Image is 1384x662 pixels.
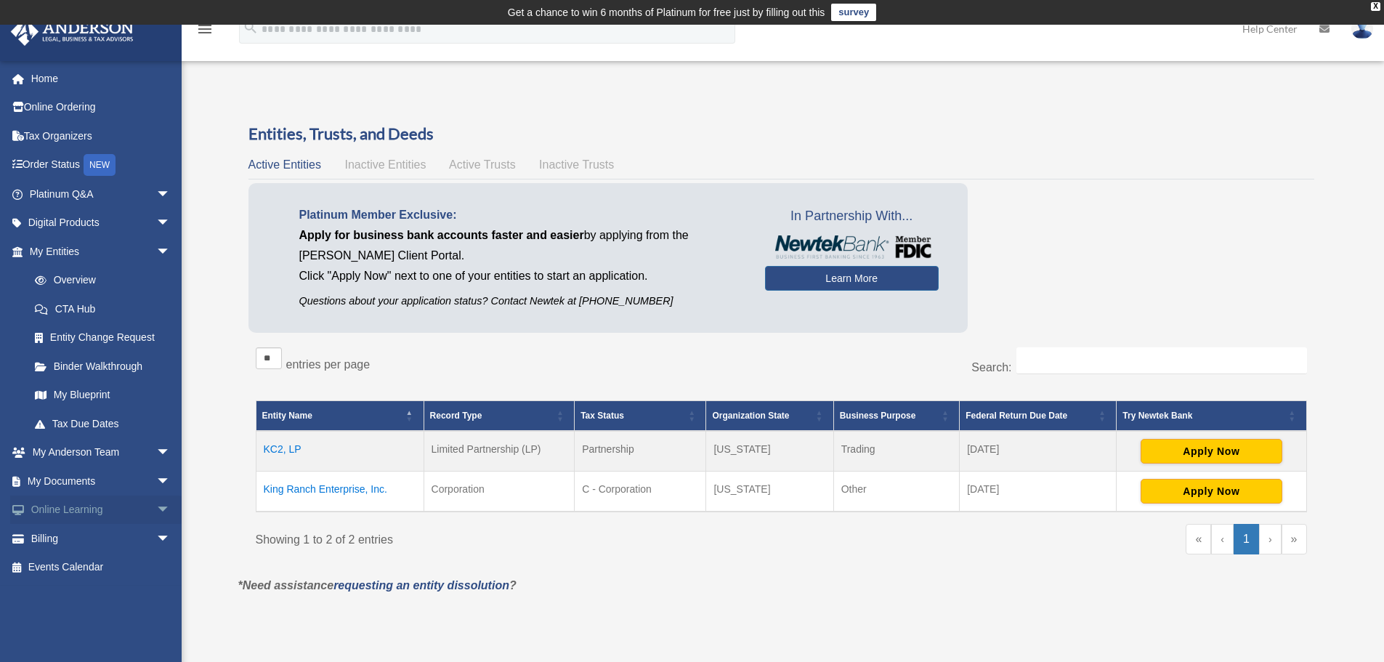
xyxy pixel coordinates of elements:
a: Platinum Q&Aarrow_drop_down [10,179,193,209]
i: menu [196,20,214,38]
td: Partnership [575,431,706,472]
div: Try Newtek Bank [1122,407,1284,424]
div: Get a chance to win 6 months of Platinum for free just by filling out this [508,4,825,21]
label: entries per page [286,358,371,371]
img: NewtekBankLogoSM.png [772,235,931,259]
a: Order StatusNEW [10,150,193,180]
div: Showing 1 to 2 of 2 entries [256,524,771,550]
span: Record Type [430,411,482,421]
span: Active Entities [248,158,321,171]
p: Platinum Member Exclusive: [299,205,743,225]
i: search [243,20,259,36]
span: Inactive Entities [344,158,426,171]
td: Trading [833,431,960,472]
a: Last [1282,524,1307,554]
img: User Pic [1351,18,1373,39]
th: Business Purpose: Activate to sort [833,401,960,432]
td: [US_STATE] [706,431,833,472]
a: Entity Change Request [20,323,185,352]
td: Other [833,472,960,512]
a: My Anderson Teamarrow_drop_down [10,438,193,467]
a: requesting an entity dissolution [333,579,509,592]
a: 1 [1234,524,1259,554]
span: arrow_drop_down [156,237,185,267]
a: Previous [1211,524,1234,554]
td: [US_STATE] [706,472,833,512]
button: Apply Now [1141,439,1282,464]
a: Online Learningarrow_drop_down [10,496,193,525]
span: arrow_drop_down [156,467,185,496]
th: Record Type: Activate to sort [424,401,575,432]
span: Apply for business bank accounts faster and easier [299,229,584,241]
a: My Documentsarrow_drop_down [10,467,193,496]
span: Tax Status [580,411,624,421]
button: Apply Now [1141,479,1282,504]
a: Overview [20,266,178,295]
span: arrow_drop_down [156,496,185,525]
span: Active Trusts [449,158,516,171]
a: Digital Productsarrow_drop_down [10,209,193,238]
span: Business Purpose [840,411,916,421]
label: Search: [971,361,1011,374]
span: Entity Name [262,411,312,421]
td: [DATE] [960,431,1117,472]
a: Billingarrow_drop_down [10,524,193,553]
div: NEW [84,154,116,176]
span: In Partnership With... [765,205,939,228]
td: King Ranch Enterprise, Inc. [256,472,424,512]
span: Inactive Trusts [539,158,614,171]
a: Home [10,64,193,93]
a: Tax Due Dates [20,409,185,438]
th: Try Newtek Bank : Activate to sort [1117,401,1306,432]
img: Anderson Advisors Platinum Portal [7,17,138,46]
th: Organization State: Activate to sort [706,401,833,432]
p: by applying from the [PERSON_NAME] Client Portal. [299,225,743,266]
a: Next [1259,524,1282,554]
a: Learn More [765,266,939,291]
a: CTA Hub [20,294,185,323]
th: Tax Status: Activate to sort [575,401,706,432]
a: My Entitiesarrow_drop_down [10,237,185,266]
h3: Entities, Trusts, and Deeds [248,123,1314,145]
a: First [1186,524,1211,554]
a: My Blueprint [20,381,185,410]
a: Events Calendar [10,553,193,582]
td: C - Corporation [575,472,706,512]
span: Organization State [712,411,789,421]
a: Online Ordering [10,93,193,122]
p: Questions about your application status? Contact Newtek at [PHONE_NUMBER] [299,292,743,310]
div: close [1371,2,1380,11]
th: Federal Return Due Date: Activate to sort [960,401,1117,432]
span: arrow_drop_down [156,179,185,209]
td: Corporation [424,472,575,512]
td: [DATE] [960,472,1117,512]
a: Binder Walkthrough [20,352,185,381]
td: Limited Partnership (LP) [424,431,575,472]
a: Tax Organizers [10,121,193,150]
p: Click "Apply Now" next to one of your entities to start an application. [299,266,743,286]
em: *Need assistance ? [238,579,517,592]
a: menu [196,25,214,38]
span: arrow_drop_down [156,438,185,468]
span: arrow_drop_down [156,524,185,554]
a: survey [831,4,876,21]
span: arrow_drop_down [156,209,185,238]
span: Federal Return Due Date [966,411,1067,421]
th: Entity Name: Activate to invert sorting [256,401,424,432]
td: KC2, LP [256,431,424,472]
